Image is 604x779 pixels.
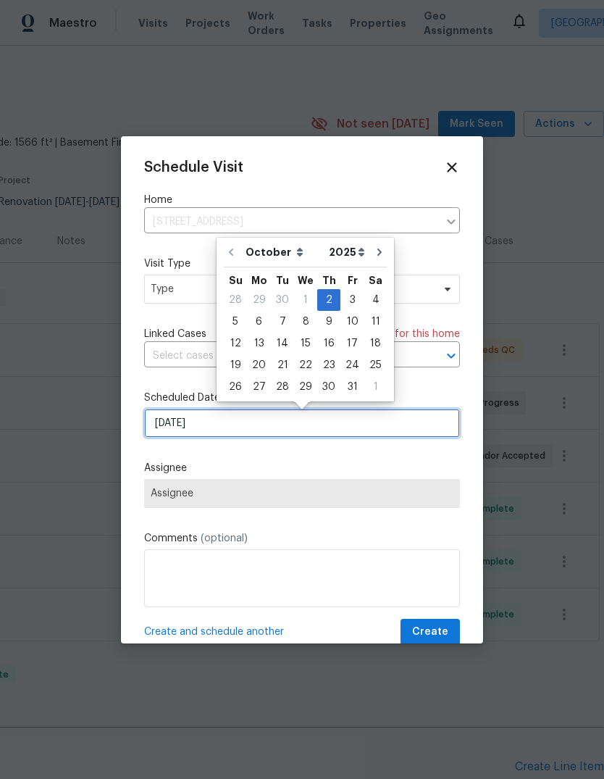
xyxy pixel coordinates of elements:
[151,488,453,499] span: Assignee
[247,290,271,310] div: 29
[364,333,387,354] div: 18
[340,376,364,398] div: Fri Oct 31 2025
[340,289,364,311] div: Fri Oct 03 2025
[364,312,387,332] div: 11
[317,311,340,333] div: Thu Oct 09 2025
[144,531,460,546] label: Comments
[144,160,243,175] span: Schedule Visit
[271,312,294,332] div: 7
[317,376,340,398] div: Thu Oct 30 2025
[224,289,247,311] div: Sun Sep 28 2025
[294,289,317,311] div: Wed Oct 01 2025
[340,311,364,333] div: Fri Oct 10 2025
[340,355,364,375] div: 24
[144,409,460,438] input: M/D/YYYY
[247,333,271,354] div: 13
[201,533,248,543] span: (optional)
[144,625,284,639] span: Create and schedule another
[251,275,267,286] abbr: Monday
[298,275,314,286] abbr: Wednesday
[294,333,317,354] div: Wed Oct 15 2025
[317,377,340,397] div: 30
[340,333,364,354] div: Fri Oct 17 2025
[224,311,247,333] div: Sun Oct 05 2025
[294,376,317,398] div: Wed Oct 29 2025
[271,333,294,354] div: 14
[229,275,243,286] abbr: Sunday
[144,257,460,271] label: Visit Type
[364,290,387,310] div: 4
[294,355,317,375] div: 22
[400,619,460,646] button: Create
[224,312,247,332] div: 5
[247,289,271,311] div: Mon Sep 29 2025
[412,623,448,641] span: Create
[322,275,336,286] abbr: Thursday
[317,333,340,354] div: 16
[144,211,438,233] input: Enter in an address
[271,289,294,311] div: Tue Sep 30 2025
[271,355,294,375] div: 21
[247,312,271,332] div: 6
[247,376,271,398] div: Mon Oct 27 2025
[224,290,247,310] div: 28
[151,282,432,296] span: Type
[364,377,387,397] div: 1
[441,346,461,366] button: Open
[224,355,247,375] div: 19
[369,238,390,267] button: Go to next month
[364,376,387,398] div: Sat Nov 01 2025
[144,461,460,475] label: Assignee
[340,377,364,397] div: 31
[294,354,317,376] div: Wed Oct 22 2025
[247,377,271,397] div: 27
[325,241,369,263] select: Year
[242,241,325,263] select: Month
[294,290,317,310] div: 1
[144,345,419,367] input: Select cases
[271,311,294,333] div: Tue Oct 07 2025
[247,354,271,376] div: Mon Oct 20 2025
[317,290,340,310] div: 2
[340,354,364,376] div: Fri Oct 24 2025
[271,333,294,354] div: Tue Oct 14 2025
[276,275,289,286] abbr: Tuesday
[271,377,294,397] div: 28
[224,354,247,376] div: Sun Oct 19 2025
[317,354,340,376] div: Thu Oct 23 2025
[294,377,317,397] div: 29
[294,311,317,333] div: Wed Oct 08 2025
[271,354,294,376] div: Tue Oct 21 2025
[224,333,247,354] div: Sun Oct 12 2025
[364,354,387,376] div: Sat Oct 25 2025
[340,290,364,310] div: 3
[247,311,271,333] div: Mon Oct 06 2025
[317,312,340,332] div: 9
[317,289,340,311] div: Thu Oct 02 2025
[348,275,358,286] abbr: Friday
[144,193,460,207] label: Home
[271,290,294,310] div: 30
[364,333,387,354] div: Sat Oct 18 2025
[340,312,364,332] div: 10
[369,275,382,286] abbr: Saturday
[224,333,247,354] div: 12
[224,376,247,398] div: Sun Oct 26 2025
[317,355,340,375] div: 23
[340,333,364,354] div: 17
[294,312,317,332] div: 8
[247,333,271,354] div: Mon Oct 13 2025
[220,238,242,267] button: Go to previous month
[444,159,460,175] span: Close
[294,333,317,354] div: 15
[247,355,271,375] div: 20
[317,333,340,354] div: Thu Oct 16 2025
[144,327,206,341] span: Linked Cases
[271,376,294,398] div: Tue Oct 28 2025
[224,377,247,397] div: 26
[144,391,460,405] label: Scheduled Date
[364,289,387,311] div: Sat Oct 04 2025
[364,311,387,333] div: Sat Oct 11 2025
[364,355,387,375] div: 25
